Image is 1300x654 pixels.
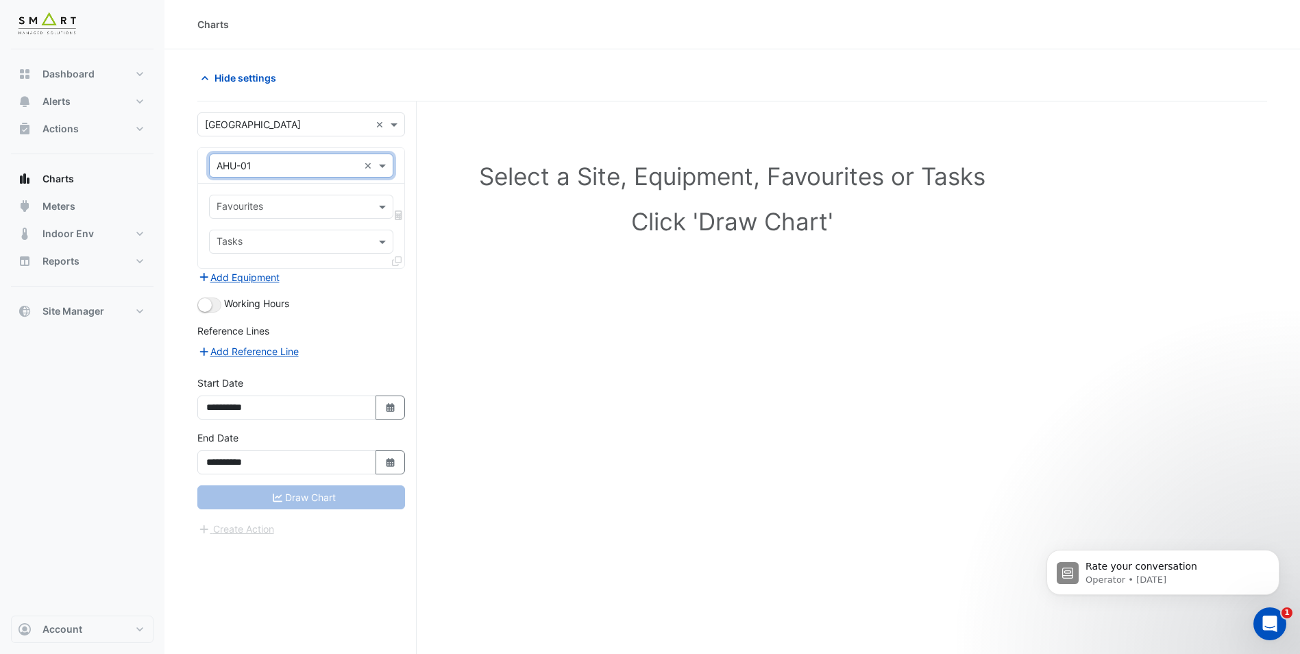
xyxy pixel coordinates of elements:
[214,199,263,217] div: Favourites
[42,304,104,318] span: Site Manager
[42,95,71,108] span: Alerts
[42,622,82,636] span: Account
[228,207,1237,236] h1: Click 'Draw Chart'
[197,324,269,338] label: Reference Lines
[11,616,154,643] button: Account
[197,431,238,445] label: End Date
[392,255,402,267] span: Clone Favourites and Tasks from this Equipment to other Equipment
[393,209,405,221] span: Choose Function
[11,60,154,88] button: Dashboard
[18,122,32,136] app-icon: Actions
[1026,521,1300,617] iframe: Intercom notifications message
[11,193,154,220] button: Meters
[42,122,79,136] span: Actions
[197,376,243,390] label: Start Date
[11,220,154,247] button: Indoor Env
[197,17,229,32] div: Charts
[42,254,79,268] span: Reports
[18,67,32,81] app-icon: Dashboard
[224,298,289,309] span: Working Hours
[18,304,32,318] app-icon: Site Manager
[18,227,32,241] app-icon: Indoor Env
[197,269,280,285] button: Add Equipment
[1253,607,1286,640] iframe: Intercom live chat
[11,165,154,193] button: Charts
[376,117,387,132] span: Clear
[18,254,32,268] app-icon: Reports
[214,71,276,85] span: Hide settings
[42,172,74,186] span: Charts
[197,343,299,359] button: Add Reference Line
[1281,607,1292,618] span: 1
[18,199,32,213] app-icon: Meters
[197,522,275,533] app-escalated-ticket-create-button: Please correct errors first
[18,172,32,186] app-icon: Charts
[42,199,75,213] span: Meters
[364,158,376,173] span: Clear
[16,11,78,38] img: Company Logo
[11,298,154,325] button: Site Manager
[11,247,154,275] button: Reports
[384,457,397,468] fa-icon: Select Date
[197,66,285,90] button: Hide settings
[384,402,397,413] fa-icon: Select Date
[214,234,243,252] div: Tasks
[228,162,1237,191] h1: Select a Site, Equipment, Favourites or Tasks
[11,88,154,115] button: Alerts
[42,67,95,81] span: Dashboard
[42,227,94,241] span: Indoor Env
[11,115,154,143] button: Actions
[18,95,32,108] app-icon: Alerts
